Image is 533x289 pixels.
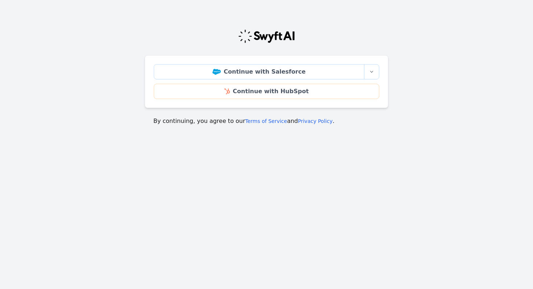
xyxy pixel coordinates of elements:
a: Privacy Policy [298,118,332,124]
a: Terms of Service [245,118,287,124]
a: Continue with HubSpot [154,84,379,99]
img: Salesforce [212,69,221,75]
a: Continue with Salesforce [154,64,364,79]
p: By continuing, you agree to our and . [153,117,380,125]
img: Swyft Logo [238,29,295,44]
img: HubSpot [224,88,230,94]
